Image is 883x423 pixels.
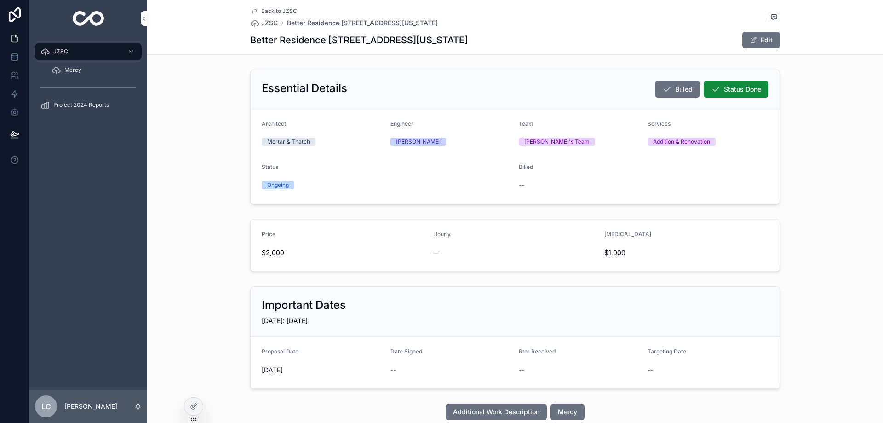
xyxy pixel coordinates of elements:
[53,48,68,55] span: JZSC
[648,365,653,375] span: --
[267,138,310,146] div: Mortar & Thatch
[250,18,278,28] a: JZSC
[29,37,147,125] div: scrollable content
[390,120,413,127] span: Engineer
[648,348,686,355] span: Targeting Date
[390,348,422,355] span: Date Signed
[262,163,278,170] span: Status
[396,138,441,146] div: [PERSON_NAME]
[261,7,297,15] span: Back to JZSC
[446,404,547,420] button: Additional Work Description
[41,401,51,412] span: LC
[519,181,524,190] span: --
[519,120,533,127] span: Team
[604,231,651,238] span: [MEDICAL_DATA]
[519,365,524,375] span: --
[250,7,297,15] a: Back to JZSC
[262,365,383,375] span: [DATE]
[35,43,142,60] a: JZSC
[390,365,396,375] span: --
[46,62,142,78] a: Mercy
[675,85,693,94] span: Billed
[250,34,468,46] h1: Better Residence [STREET_ADDRESS][US_STATE]
[433,231,451,238] span: Hourly
[524,138,590,146] div: [PERSON_NAME]'s Team
[262,298,346,313] h2: Important Dates
[262,120,286,127] span: Architect
[519,348,556,355] span: Rtnr Received
[558,407,577,417] span: Mercy
[35,97,142,113] a: Project 2024 Reports
[262,248,426,257] span: $2,000
[262,231,275,238] span: Price
[433,248,439,257] span: --
[655,81,700,98] button: Billed
[262,81,347,96] h2: Essential Details
[550,404,585,420] button: Mercy
[648,120,671,127] span: Services
[64,402,117,411] p: [PERSON_NAME]
[453,407,539,417] span: Additional Work Description
[653,138,710,146] div: Addition & Renovation
[604,248,726,257] span: $1,000
[53,101,109,109] span: Project 2024 Reports
[704,81,768,98] button: Status Done
[73,11,104,26] img: App logo
[64,66,81,74] span: Mercy
[267,181,289,189] div: Ongoing
[724,85,761,94] span: Status Done
[519,163,533,170] span: Billed
[742,32,780,48] button: Edit
[261,18,278,28] span: JZSC
[262,348,298,355] span: Proposal Date
[287,18,438,28] a: Better Residence [STREET_ADDRESS][US_STATE]
[262,317,308,324] span: [DATE]: [DATE]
